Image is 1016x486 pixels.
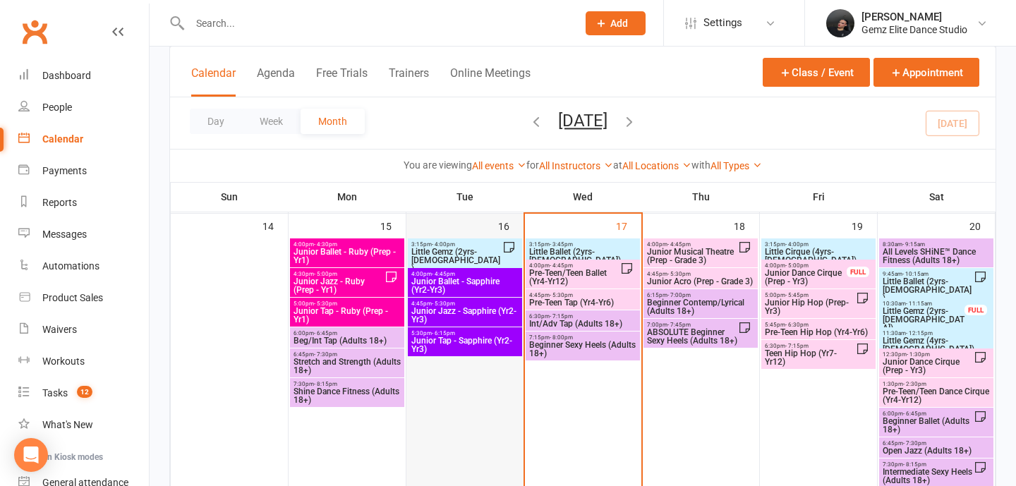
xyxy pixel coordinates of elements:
span: 3:15pm [764,241,873,248]
button: Week [242,109,301,134]
span: 6:00pm [293,330,401,336]
div: Payments [42,165,87,176]
div: 19 [852,214,877,237]
span: - 8:15pm [314,381,337,387]
span: - 7:00pm [667,292,691,298]
th: Sat [878,182,996,212]
a: Waivers [18,314,149,346]
span: - 6:15pm [432,330,455,336]
button: Add [586,11,646,35]
span: Shine Dance Fitness (Adults 18+) [293,387,401,404]
span: Teen Hip Hop (Yr7-Yr12) [764,349,856,366]
a: Clubworx [17,14,52,49]
button: Calendar [191,66,236,97]
span: Little Cirque (4yrs-[DEMOGRAPHIC_DATA]) [764,248,873,265]
a: Reports [18,187,149,219]
span: - 8:00pm [550,334,573,341]
button: Day [190,109,242,134]
th: Thu [642,182,760,212]
span: 12:30pm [882,351,974,358]
button: Month [301,109,365,134]
span: 4:30pm [293,271,385,277]
span: 6:15pm [646,292,755,298]
button: Trainers [389,66,429,97]
button: Online Meetings [450,66,531,97]
span: - 5:30pm [432,300,455,307]
span: 4:00pm [646,241,738,248]
span: Pre-Teen/Teen Dance Cirque (Yr4-Yr12) [882,387,991,404]
span: ABSOLUTE Beginner Sexy Heels (Adults 18+) [646,328,738,345]
a: People [18,92,149,123]
th: Fri [760,182,878,212]
div: FULL [964,305,987,315]
span: - 5:45pm [785,292,809,298]
span: - 7:15pm [550,313,573,320]
span: - 4:00pm [432,241,455,248]
span: 4:00pm [411,271,519,277]
a: Workouts [18,346,149,377]
span: - 7:45pm [667,322,691,328]
button: Class / Event [763,58,870,87]
strong: You are viewing [404,159,472,171]
span: Junior Jazz - Sapphire (Yr2-Yr3) [411,307,519,324]
span: - 4:00pm [785,241,809,248]
div: Waivers [42,324,77,335]
div: Open Intercom Messenger [14,438,48,472]
a: Tasks 12 [18,377,149,409]
span: - 10:15am [902,271,929,277]
span: Pre-Teen/Teen Ballet (Yr4-Yr12) [528,269,620,286]
div: Calendar [42,133,83,145]
span: Pre-Teen Hip Hop (Yr4-Yr6) [764,328,873,336]
div: Messages [42,229,87,240]
span: 6:30pm [764,343,856,349]
span: Junior Tap - Ruby (Prep - Yr1) [293,307,401,324]
span: - 4:45pm [550,262,573,269]
strong: with [691,159,710,171]
span: Little Ballet (2yrs-[DEMOGRAPHIC_DATA]) [882,277,974,303]
span: - 3:45pm [550,241,573,248]
span: 5:00pm [293,300,401,307]
span: Junior Ballet - Sapphire (Yr2-Yr3) [411,277,519,294]
a: All Types [710,160,762,171]
div: Tasks [42,387,68,399]
span: Stretch and Strength (Adults 18+) [293,358,401,375]
span: Settings [703,7,742,39]
span: 1:30pm [882,381,991,387]
span: Junior Acro (Prep - Grade 3) [646,277,755,286]
div: Gemz Elite Dance Studio [861,23,967,36]
span: - 7:30pm [314,351,337,358]
span: 6:45pm [293,351,401,358]
div: 17 [616,214,641,237]
span: 5:45pm [764,322,873,328]
span: Junior Hip Hop (Prep-Yr3) [764,298,856,315]
span: Junior Tap - Sapphire (Yr2-Yr3) [411,336,519,353]
div: People [42,102,72,113]
span: 8:30am [882,241,991,248]
span: 5:30pm [411,330,519,336]
span: Pre-Teen Tap (Yr4-Yr6) [528,298,637,307]
span: Junior Jazz - Ruby (Prep - Yr1) [293,277,385,294]
span: 4:45pm [411,300,519,307]
a: Calendar [18,123,149,155]
span: 11:30am [882,330,991,336]
span: Little Ballet (2yrs-[DEMOGRAPHIC_DATA]) [528,248,637,265]
span: 3:15pm [411,241,502,248]
span: 4:00pm [764,262,847,269]
div: Workouts [42,356,85,367]
a: All events [472,160,526,171]
span: 7:15pm [528,334,637,341]
span: 7:30pm [293,381,401,387]
div: 16 [498,214,524,237]
span: - 4:45pm [432,271,455,277]
div: Dashboard [42,70,91,81]
span: 4:45pm [528,292,637,298]
span: 6:00pm [882,411,974,417]
span: - 5:00pm [785,262,809,269]
span: Little Gemz (2yrs-[DEMOGRAPHIC_DATA]) [411,248,502,273]
span: - 8:15pm [903,461,926,468]
a: All Instructors [539,160,613,171]
span: Junior Ballet - Ruby (Prep - Yr1) [293,248,401,265]
span: - 5:30pm [667,271,691,277]
span: - 5:30pm [314,300,337,307]
div: Automations [42,260,99,272]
